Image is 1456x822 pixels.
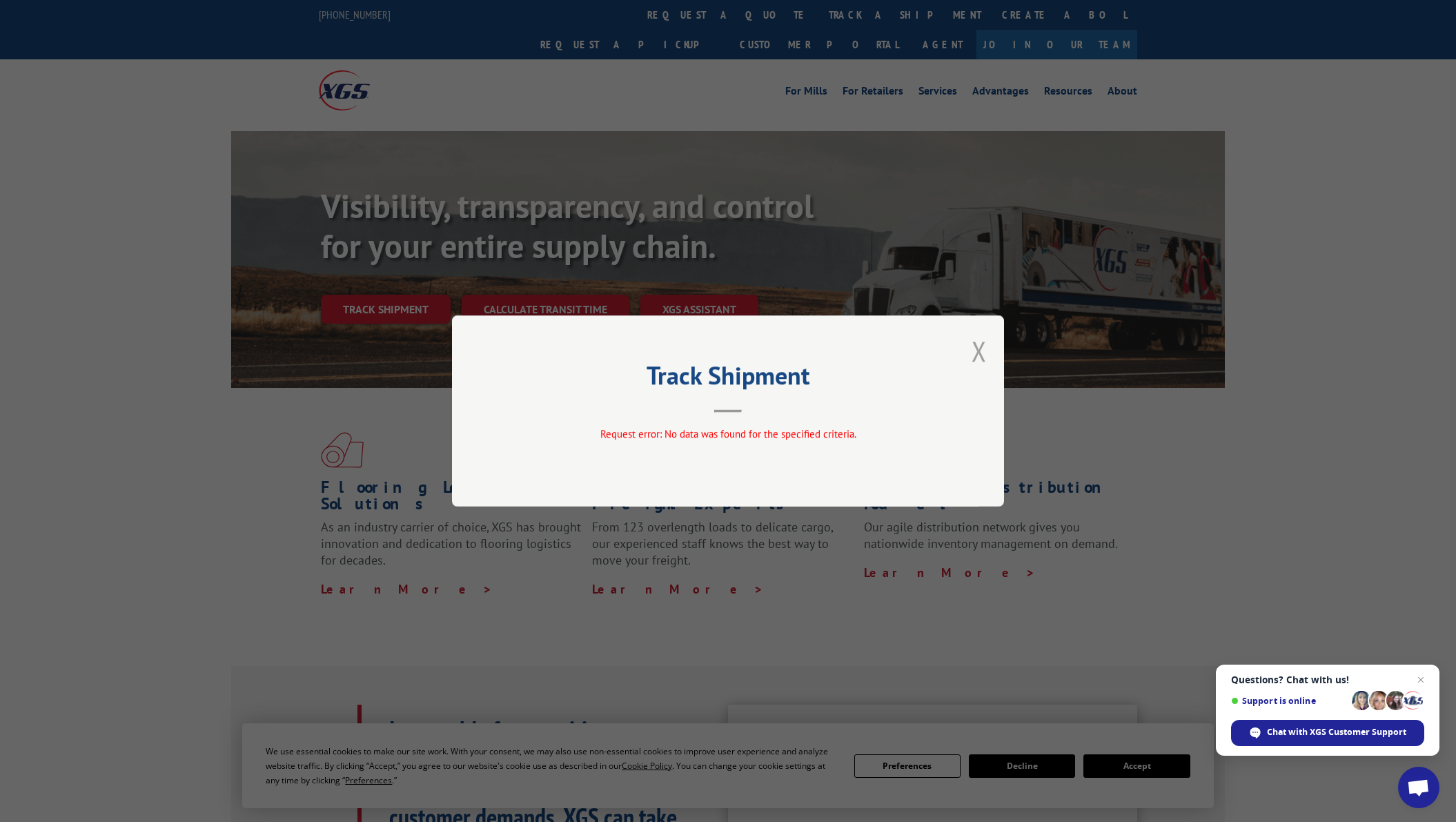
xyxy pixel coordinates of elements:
span: Support is online [1231,696,1347,706]
span: Request error: No data was found for the specified criteria. [600,427,856,440]
span: Questions? Chat with us! [1231,674,1424,685]
div: Open chat [1398,767,1439,808]
button: Close modal [972,333,987,369]
h2: Track Shipment [521,366,935,392]
span: Chat with XGS Customer Support [1267,726,1406,738]
span: Close chat [1413,672,1429,688]
div: Chat with XGS Customer Support [1231,720,1424,746]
